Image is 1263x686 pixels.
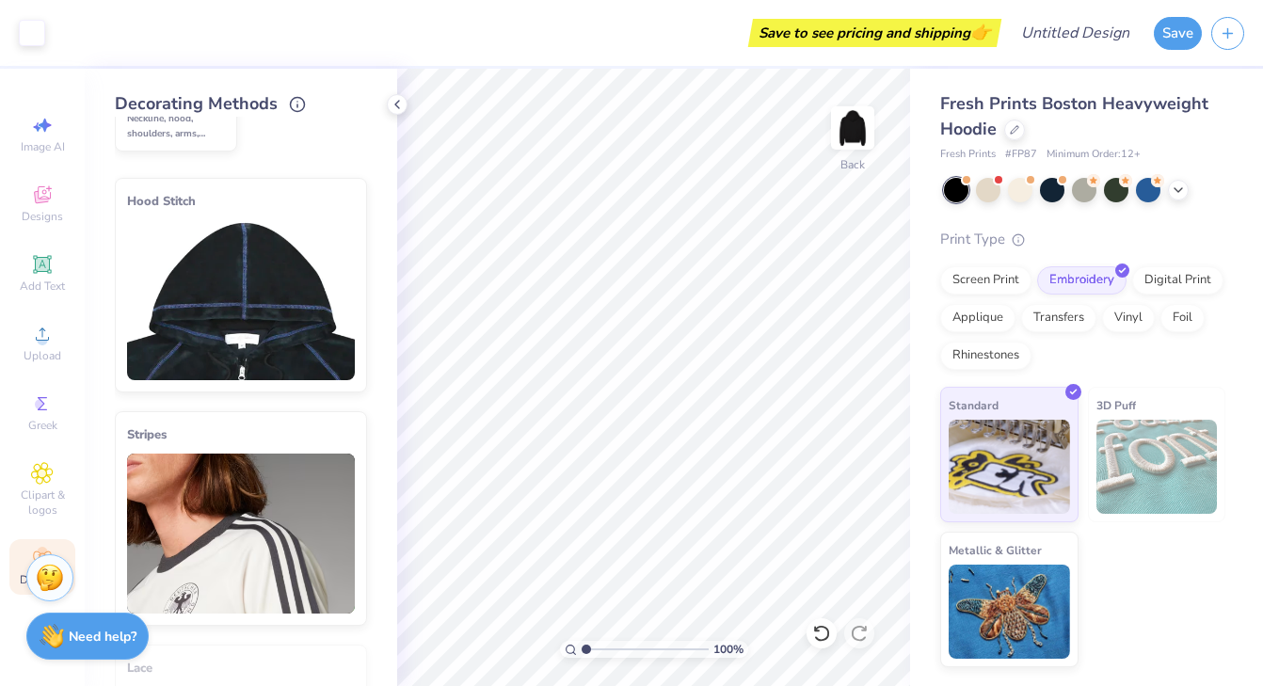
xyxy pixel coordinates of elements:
div: Decorating Methods [115,91,367,117]
span: Metallic & Glitter [949,540,1042,560]
span: Minimum Order: 12 + [1047,147,1141,163]
span: 3D Puff [1096,395,1136,415]
div: Stripes [127,423,355,446]
span: Clipart & logos [9,487,75,518]
img: Back [834,109,871,147]
div: Neckline, hood, shoulders, arms, bottom & hoodie pocket [123,111,229,141]
div: Embroidery [1037,266,1127,295]
div: Digital Print [1132,266,1223,295]
input: Untitled Design [1006,14,1144,52]
div: Back [840,156,865,173]
div: Print Type [940,229,1225,250]
span: 100 % [713,641,743,658]
span: # FP87 [1005,147,1037,163]
img: 3D Puff [1096,420,1218,514]
img: Standard [949,420,1070,514]
button: Save [1154,17,1202,50]
div: Foil [1160,304,1205,332]
div: Vinyl [1102,304,1155,332]
div: Applique [940,304,1015,332]
div: Save to see pricing and shipping [753,19,997,47]
span: Image AI [21,139,65,154]
span: Designs [22,209,63,224]
span: Fresh Prints Boston Heavyweight Hoodie [940,92,1208,140]
div: Hood Stitch [127,190,355,213]
img: Stripes [127,454,355,614]
span: Standard [949,395,999,415]
span: Decorate [20,572,65,587]
span: Add Text [20,279,65,294]
img: Metallic & Glitter [949,565,1070,659]
div: Transfers [1021,304,1096,332]
span: 👉 [970,21,991,43]
img: Hood Stitch [127,220,355,380]
div: Screen Print [940,266,1031,295]
div: Rhinestones [940,342,1031,370]
span: Fresh Prints [940,147,996,163]
span: Upload [24,348,61,363]
strong: Need help? [69,628,136,646]
span: Greek [28,418,57,433]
